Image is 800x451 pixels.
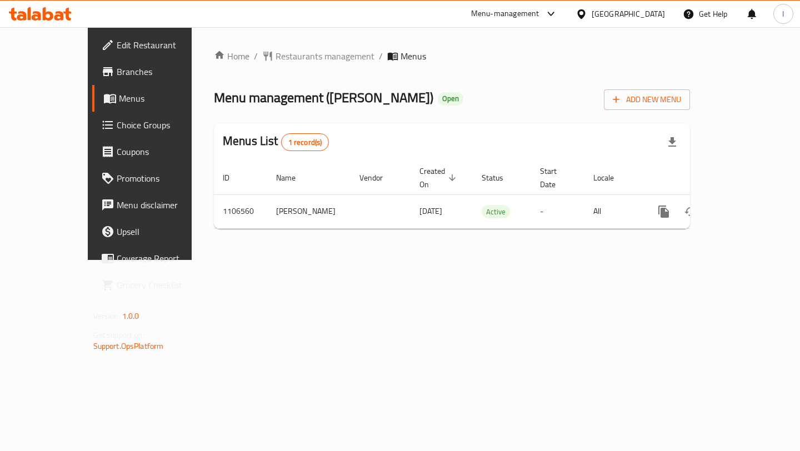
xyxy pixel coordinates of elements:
span: Add New Menu [613,93,681,107]
span: Menus [119,92,212,105]
span: Locale [593,171,628,184]
a: Grocery Checklist [92,272,221,298]
a: Upsell [92,218,221,245]
div: Export file [659,129,686,156]
span: Version: [93,309,121,323]
div: Open [438,92,463,106]
button: Add New Menu [604,89,690,110]
span: Branches [117,65,212,78]
span: Get support on: [93,328,144,342]
a: Edit Restaurant [92,32,221,58]
a: Home [214,49,249,63]
td: 1106560 [214,194,267,228]
span: Promotions [117,172,212,185]
span: Coupons [117,145,212,158]
td: [PERSON_NAME] [267,194,351,228]
span: I [782,8,784,20]
a: Choice Groups [92,112,221,138]
span: Choice Groups [117,118,212,132]
span: Menus [401,49,426,63]
a: Coverage Report [92,245,221,272]
nav: breadcrumb [214,49,690,63]
td: - [531,194,584,228]
button: more [651,198,677,225]
span: Start Date [540,164,571,191]
a: Menu disclaimer [92,192,221,218]
span: 1.0.0 [122,309,139,323]
li: / [379,49,383,63]
span: Upsell [117,225,212,238]
a: Promotions [92,165,221,192]
span: Menu management ( [PERSON_NAME] ) [214,85,433,110]
a: Support.OpsPlatform [93,339,164,353]
span: Menu disclaimer [117,198,212,212]
span: Status [482,171,518,184]
div: Menu-management [471,7,539,21]
span: Coverage Report [117,252,212,265]
span: 1 record(s) [282,137,329,148]
a: Branches [92,58,221,85]
a: Restaurants management [262,49,374,63]
button: Change Status [677,198,704,225]
a: Menus [92,85,221,112]
span: ID [223,171,244,184]
a: Coupons [92,138,221,165]
span: Edit Restaurant [117,38,212,52]
th: Actions [642,161,766,195]
table: enhanced table [214,161,766,229]
span: Open [438,94,463,103]
span: [DATE] [419,204,442,218]
h2: Menus List [223,133,329,151]
div: Total records count [281,133,329,151]
span: Name [276,171,310,184]
span: Created On [419,164,459,191]
span: Grocery Checklist [117,278,212,292]
div: [GEOGRAPHIC_DATA] [592,8,665,20]
td: All [584,194,642,228]
li: / [254,49,258,63]
span: Restaurants management [276,49,374,63]
span: Active [482,206,510,218]
span: Vendor [359,171,397,184]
